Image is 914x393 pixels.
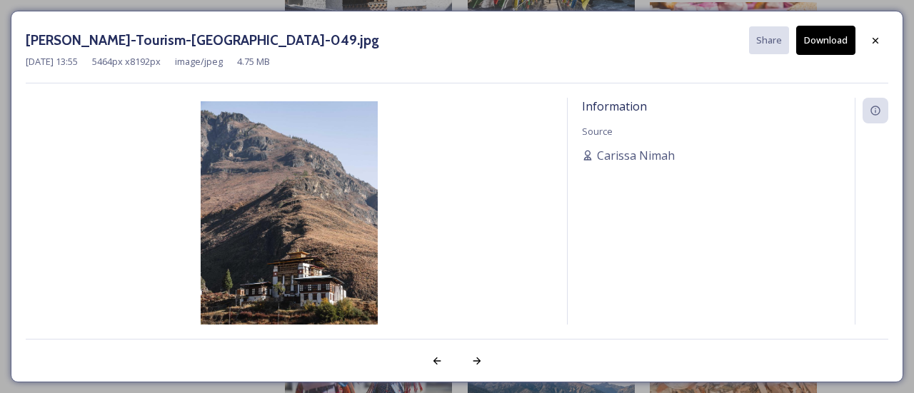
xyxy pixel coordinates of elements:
button: Download [796,26,855,55]
span: Carissa Nimah [597,147,675,164]
span: 5464 px x 8192 px [92,55,161,68]
span: image/jpeg [175,55,223,68]
button: Share [749,26,789,54]
span: Source [582,125,613,138]
img: Ben-Richards-Tourism-Bhutan-049.jpg [26,101,553,366]
span: [DATE] 13:55 [26,55,78,68]
span: Information [582,98,647,114]
span: 4.75 MB [237,55,270,68]
h3: [PERSON_NAME]-Tourism-[GEOGRAPHIC_DATA]-049.jpg [26,30,379,51]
